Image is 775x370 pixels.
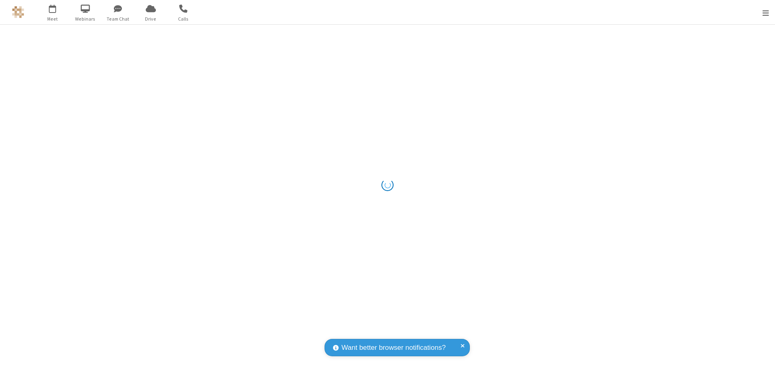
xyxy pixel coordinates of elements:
[12,6,24,18] img: QA Selenium DO NOT DELETE OR CHANGE
[168,15,199,23] span: Calls
[103,15,133,23] span: Team Chat
[136,15,166,23] span: Drive
[38,15,68,23] span: Meet
[341,343,446,353] span: Want better browser notifications?
[70,15,101,23] span: Webinars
